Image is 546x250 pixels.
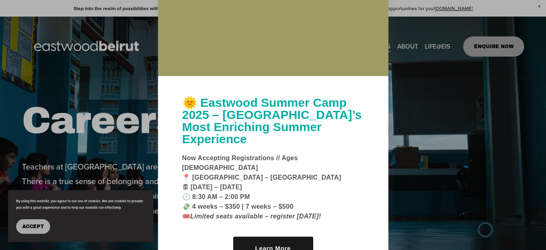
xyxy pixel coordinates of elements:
p: By using this website, you agree to our use of cookies. We use cookies to provide you with a grea... [16,198,145,211]
em: Limited seats available – register [DATE]! [190,213,321,220]
strong: Now Accepting Registrations // Ages [DEMOGRAPHIC_DATA] 📍 [GEOGRAPHIC_DATA] – [GEOGRAPHIC_DATA] 🗓 ... [182,155,342,220]
button: Accept [16,219,50,234]
h1: 🌞 Eastwood Summer Camp 2025 – [GEOGRAPHIC_DATA]’s Most Enriching Summer Experience [182,97,364,145]
section: Cookie banner [8,190,154,242]
span: Accept [22,224,44,229]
